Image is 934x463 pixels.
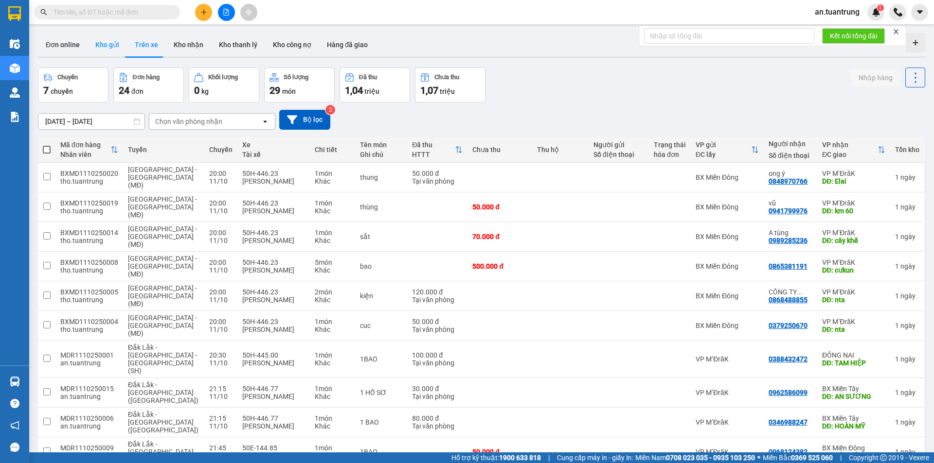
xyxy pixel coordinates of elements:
div: 1BAO [360,448,402,456]
div: 500.000 đ [472,262,527,270]
div: thùng [360,203,402,211]
div: [PERSON_NAME] [242,296,305,304]
div: DĐ: HOÀN MỸ [822,422,885,430]
div: an.tuantrung [60,393,118,400]
div: 1 [895,173,919,181]
img: warehouse-icon [10,377,20,387]
div: Đã thu [412,141,455,149]
div: 50H-446.23 [242,258,305,266]
button: Chuyến7chuyến [38,68,108,103]
div: tho.tuantrung [60,237,118,244]
button: plus [195,4,212,21]
span: ngày [900,418,916,426]
div: DĐ: cưkun [822,266,885,274]
div: 1 [895,389,919,396]
div: 100.000 đ [412,351,463,359]
div: DĐ: TAM HIỆP [822,359,885,367]
img: warehouse-icon [10,39,20,49]
div: hóa đơn [654,151,686,158]
div: kiện [360,292,402,300]
button: Đã thu1,04 triệu [340,68,410,103]
button: Trên xe [127,33,166,56]
div: cuc [360,322,402,329]
span: triệu [364,87,379,95]
div: BX Miền Đông [696,262,759,270]
svg: open [261,118,269,125]
span: ngày [900,448,916,456]
div: 0865381191 [769,262,808,270]
div: 21:15 [209,385,233,393]
span: ⚪️ [757,456,760,460]
div: Tồn kho [895,146,919,154]
div: 1 món [315,170,350,177]
button: Đơn online [38,33,88,56]
img: warehouse-icon [10,63,20,73]
div: A tùng [769,229,812,237]
div: 20:00 [209,229,233,237]
span: plus [200,9,207,16]
div: [PERSON_NAME] [242,237,305,244]
div: [PERSON_NAME] [242,393,305,400]
div: an.tuantrung [60,422,118,430]
div: DĐ: km 60 [822,207,885,215]
img: solution-icon [10,112,20,122]
div: 1 [895,355,919,363]
span: ngày [900,173,916,181]
div: Tại văn phòng [412,359,463,367]
div: Khác [315,326,350,333]
button: aim [240,4,257,21]
sup: 2 [325,105,335,115]
div: 0346988247 [769,418,808,426]
div: 50H-446.23 [242,318,305,326]
span: Hỗ trợ kỹ thuật: [451,452,541,463]
span: [GEOGRAPHIC_DATA] - [GEOGRAPHIC_DATA] (MĐ) [128,255,197,278]
button: Kết nối tổng đài [822,28,885,44]
div: ĐỒNG NAI [822,351,885,359]
div: Người nhận [769,140,812,148]
div: Khác [315,393,350,400]
div: 50H-445.00 [242,351,305,359]
div: Chuyến [209,146,233,154]
div: VP M’ĐrăK [822,258,885,266]
div: 0941799976 [769,207,808,215]
div: VP M’ĐrăK [822,170,885,177]
button: Khối lượng0kg [189,68,259,103]
div: DĐ: BẾN CÁT [822,452,885,460]
button: caret-down [911,4,928,21]
span: | [548,452,550,463]
div: 50.000 đ [472,448,527,456]
span: Kết nối tổng đài [830,31,877,41]
div: BXMD1110250020 [60,170,118,177]
div: Người gửi [593,141,644,149]
div: 11/10 [209,452,233,460]
div: 1BAO [360,355,402,363]
div: 1 món [315,385,350,393]
div: 20:00 [209,288,233,296]
div: DĐ: nta [822,296,885,304]
div: 0962586099 [769,389,808,396]
span: ngày [900,389,916,396]
div: thung [360,173,402,181]
div: Tại văn phòng [412,296,463,304]
span: 24 [119,85,129,96]
span: ngày [900,322,916,329]
div: 11/10 [209,207,233,215]
div: Tại văn phòng [412,326,463,333]
div: 1 [895,418,919,426]
span: ngày [900,233,916,240]
span: aim [245,9,252,16]
div: BXMD1110250004 [60,318,118,326]
div: Tại văn phòng [412,393,463,400]
div: VP M’ĐrăK [696,355,759,363]
div: 11/10 [209,422,233,430]
div: ĐC giao [822,151,878,158]
div: DĐ: AN SƯƠNG [822,393,885,400]
div: 20:00 [209,199,233,207]
div: Khác [315,207,350,215]
div: 1 HỒ SƠ [360,389,402,396]
div: [PERSON_NAME] [242,452,305,460]
img: phone-icon [894,8,902,17]
span: copyright [880,454,887,461]
div: VP M’ĐrăK [822,199,885,207]
button: Bộ lọc [279,110,330,130]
